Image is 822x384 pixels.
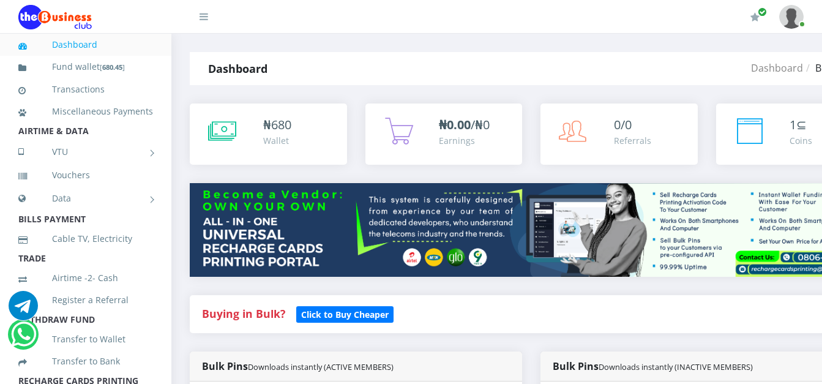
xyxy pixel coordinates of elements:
[271,116,291,133] span: 680
[296,306,394,321] a: Click to Buy Cheaper
[263,116,291,134] div: ₦
[100,62,125,72] small: [ ]
[751,61,803,75] a: Dashboard
[263,134,291,147] div: Wallet
[18,75,153,104] a: Transactions
[18,183,153,214] a: Data
[614,116,632,133] span: 0/0
[9,300,38,320] a: Chat for support
[18,286,153,314] a: Register a Referral
[790,116,812,134] div: ⊆
[540,104,698,165] a: 0/0 Referrals
[758,7,767,17] span: Renew/Upgrade Subscription
[614,134,651,147] div: Referrals
[202,360,394,373] strong: Bulk Pins
[202,306,285,321] strong: Buying in Bulk?
[248,361,394,372] small: Downloads instantly (ACTIVE MEMBERS)
[208,61,267,76] strong: Dashboard
[790,116,796,133] span: 1
[439,116,490,133] span: /₦0
[439,134,490,147] div: Earnings
[102,62,122,72] b: 680.45
[790,134,812,147] div: Coins
[18,5,92,29] img: Logo
[18,53,153,81] a: Fund wallet[680.45]
[18,97,153,126] a: Miscellaneous Payments
[301,309,389,320] b: Click to Buy Cheaper
[11,329,36,349] a: Chat for support
[779,5,804,29] img: User
[599,361,753,372] small: Downloads instantly (INACTIVE MEMBERS)
[365,104,523,165] a: ₦0.00/₦0 Earnings
[750,12,760,22] i: Renew/Upgrade Subscription
[439,116,471,133] b: ₦0.00
[18,225,153,253] a: Cable TV, Electricity
[18,31,153,59] a: Dashboard
[18,161,153,189] a: Vouchers
[18,347,153,375] a: Transfer to Bank
[18,264,153,292] a: Airtime -2- Cash
[18,137,153,167] a: VTU
[190,104,347,165] a: ₦680 Wallet
[553,360,753,373] strong: Bulk Pins
[18,325,153,353] a: Transfer to Wallet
